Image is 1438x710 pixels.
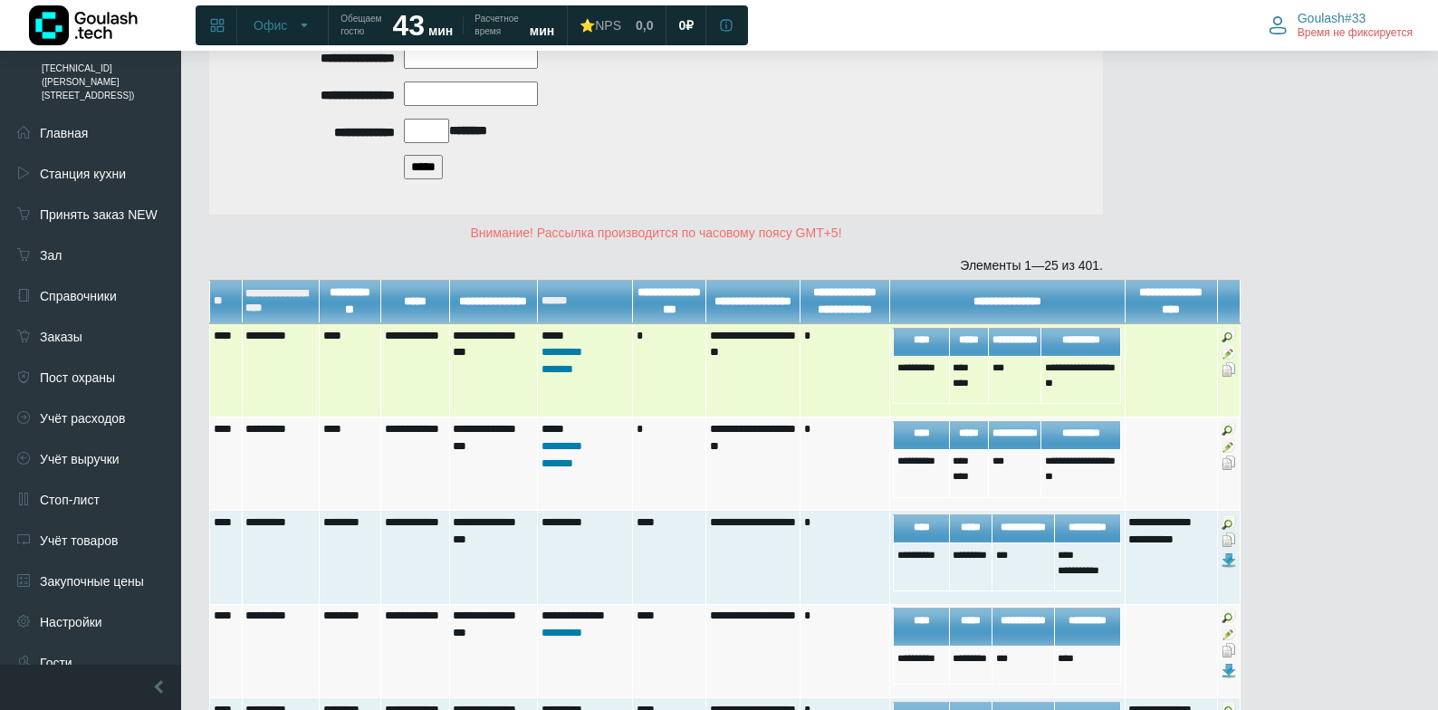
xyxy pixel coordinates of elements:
[475,13,518,38] span: Расчетное время
[470,225,841,240] span: Внимание! Рассылка производится по часовому поясу GMT+5!
[254,17,287,34] span: Офис
[330,9,565,42] a: Обещаем гостю 43 мин Расчетное время мин
[569,9,664,42] a: ⭐NPS 0,0
[29,5,138,45] img: Логотип компании Goulash.tech
[678,17,685,34] span: 0
[340,13,381,38] span: Обещаем гостю
[428,24,453,38] span: мин
[209,256,1103,275] div: Элементы 1—25 из 401.
[636,17,653,34] span: 0,0
[667,9,705,42] a: 0 ₽
[392,9,425,42] strong: 43
[595,18,621,33] span: NPS
[530,24,554,38] span: мин
[243,11,322,40] button: Офис
[1298,26,1413,41] span: Время не фиксируется
[685,17,694,34] span: ₽
[580,17,621,34] div: ⭐
[1258,6,1424,44] button: Goulash#33 Время не фиксируется
[1298,10,1366,26] span: Goulash#33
